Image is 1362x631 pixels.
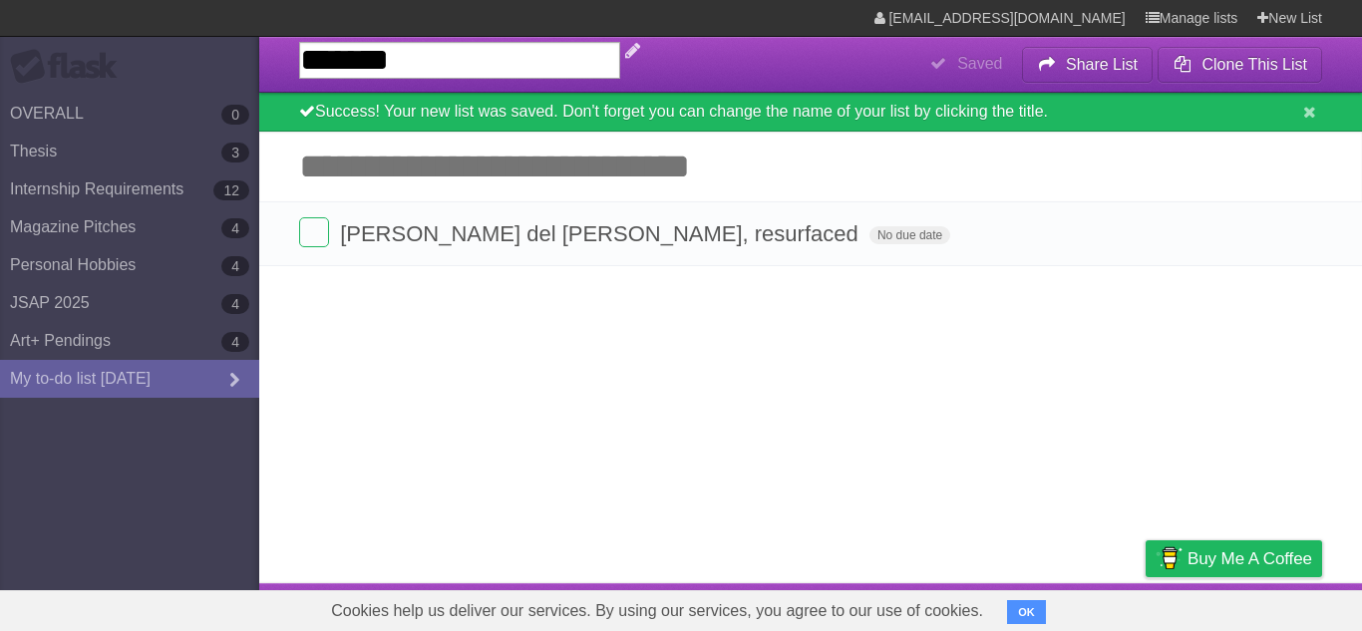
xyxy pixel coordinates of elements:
[1120,588,1172,626] a: Privacy
[311,591,1003,631] span: Cookies help us deliver our services. By using our services, you agree to our use of cookies.
[869,226,950,244] span: No due date
[259,93,1362,132] div: Success! Your new list was saved. Don't forget you can change the name of your list by clicking t...
[1007,600,1046,624] button: OK
[221,218,249,238] b: 4
[1052,588,1096,626] a: Terms
[1188,541,1312,576] span: Buy me a coffee
[880,588,922,626] a: About
[1196,588,1322,626] a: Suggest a feature
[1158,47,1322,83] button: Clone This List
[221,294,249,314] b: 4
[299,217,329,247] label: Done
[1156,541,1183,575] img: Buy me a coffee
[1066,56,1138,73] b: Share List
[213,180,249,200] b: 12
[10,49,130,85] div: Flask
[340,221,863,246] span: [PERSON_NAME] del [PERSON_NAME], resurfaced
[221,143,249,162] b: 3
[221,256,249,276] b: 4
[957,55,1002,72] b: Saved
[221,332,249,352] b: 4
[1146,540,1322,577] a: Buy me a coffee
[1201,56,1307,73] b: Clone This List
[221,105,249,125] b: 0
[1022,47,1154,83] button: Share List
[946,588,1027,626] a: Developers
